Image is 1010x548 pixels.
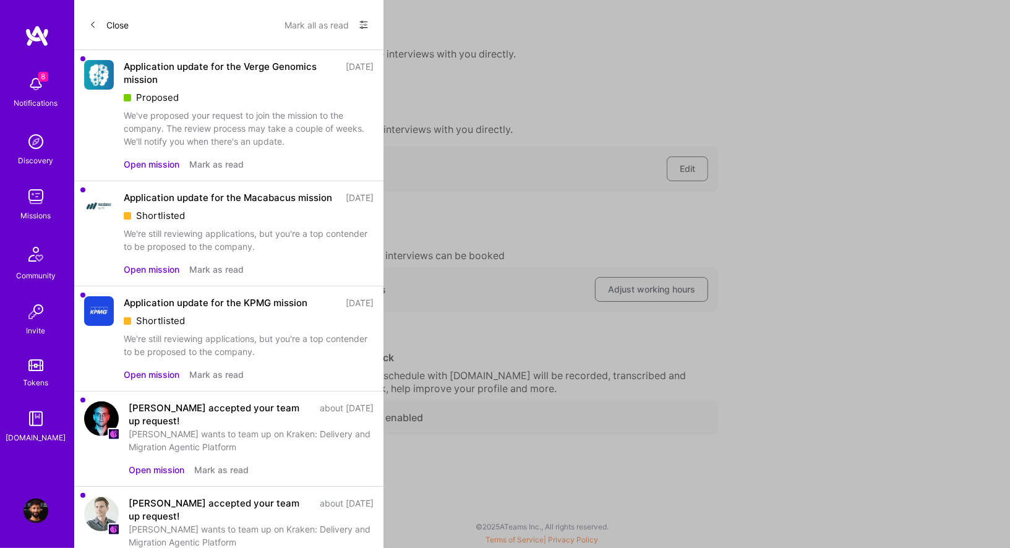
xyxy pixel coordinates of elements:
[108,523,120,536] img: Company logo
[124,263,179,276] button: Open mission
[129,463,184,476] button: Open mission
[84,191,114,221] img: Company Logo
[27,324,46,337] div: Invite
[89,15,129,35] button: Close
[24,299,48,324] img: Invite
[124,368,179,381] button: Open mission
[24,184,48,209] img: teamwork
[346,191,374,204] div: [DATE]
[189,368,244,381] button: Mark as read
[19,154,54,167] div: Discovery
[24,406,48,431] img: guide book
[124,227,374,253] div: We're still reviewing applications, but you're a top contender to be proposed to the company.
[189,158,244,171] button: Mark as read
[124,60,338,86] div: Application update for the Verge Genomics mission
[124,332,374,358] div: We're still reviewing applications, but you're a top contender to be proposed to the company.
[124,109,374,148] div: We've proposed your request to join the mission to the company. The review process may take a cou...
[285,15,349,35] button: Mark all as read
[346,296,374,309] div: [DATE]
[84,296,114,326] img: Company Logo
[20,499,51,523] a: User Avatar
[346,60,374,86] div: [DATE]
[194,463,249,476] button: Mark as read
[189,263,244,276] button: Mark as read
[24,376,49,389] div: Tokens
[108,428,120,440] img: Company logo
[6,431,66,444] div: [DOMAIN_NAME]
[129,497,312,523] div: [PERSON_NAME] accepted your team up request!
[21,209,51,222] div: Missions
[124,158,179,171] button: Open mission
[129,427,374,453] div: [PERSON_NAME] wants to team up on Kraken: Delivery and Migration Agentic Platform
[25,25,49,47] img: logo
[28,359,43,371] img: tokens
[320,401,374,427] div: about [DATE]
[124,209,374,222] div: Shortlisted
[124,191,332,204] div: Application update for the Macabacus mission
[24,129,48,154] img: discovery
[124,296,307,309] div: Application update for the KPMG mission
[124,91,374,104] div: Proposed
[24,499,48,523] img: User Avatar
[84,497,119,531] img: user avatar
[320,497,374,523] div: about [DATE]
[21,239,51,269] img: Community
[124,314,374,327] div: Shortlisted
[84,60,114,90] img: Company Logo
[129,401,312,427] div: [PERSON_NAME] accepted your team up request!
[84,401,119,436] img: user avatar
[16,269,56,282] div: Community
